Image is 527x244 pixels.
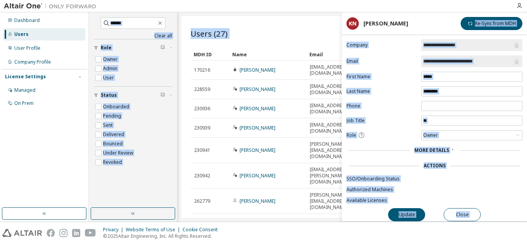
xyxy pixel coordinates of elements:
[422,131,439,140] div: Owner
[59,229,68,237] img: instagram.svg
[103,158,123,167] label: Revoked
[103,102,131,111] label: Onboarded
[103,121,114,130] label: Sent
[346,88,417,94] label: Last Name
[240,105,275,112] a: [PERSON_NAME]
[346,176,522,182] a: SSO/Onboarding Status
[346,197,522,204] a: Available Licenses
[310,141,354,160] span: [PERSON_NAME][EMAIL_ADDRESS][DOMAIN_NAME]
[310,217,354,230] span: [EMAIL_ADDRESS][DOMAIN_NAME]
[240,67,275,73] a: [PERSON_NAME]
[103,73,115,82] label: User
[346,118,417,124] label: Job Title
[240,125,275,131] a: [PERSON_NAME]
[126,227,182,233] div: Website Terms of Use
[103,64,119,73] label: Admin
[191,28,228,39] span: Users (27)
[346,132,356,138] span: Role
[72,229,80,237] img: linkedin.svg
[47,229,55,237] img: facebook.svg
[424,163,446,169] div: Actions
[160,45,165,51] span: Clear filter
[101,92,117,98] span: Status
[94,33,172,39] a: Clear all
[194,125,210,131] span: 230939
[346,103,417,109] label: Phone
[310,192,354,210] span: [PERSON_NAME][EMAIL_ADDRESS][DOMAIN_NAME]
[194,106,210,112] span: 230936
[309,48,354,61] div: Email
[194,48,226,61] div: MDH ID
[2,229,42,237] img: altair_logo.svg
[310,64,354,76] span: [EMAIL_ADDRESS][DOMAIN_NAME]
[103,55,119,64] label: Owner
[103,130,126,139] label: Delivered
[85,229,96,237] img: youtube.svg
[310,122,354,134] span: [EMAIL_ADDRESS][DOMAIN_NAME]
[94,39,172,56] button: Role
[103,111,123,121] label: Pending
[346,17,359,30] div: KN
[94,87,172,104] button: Status
[160,92,165,98] span: Clear filter
[194,86,210,93] span: 228559
[240,172,275,179] a: [PERSON_NAME]
[240,147,275,153] a: [PERSON_NAME]
[346,74,417,80] label: First Name
[182,227,222,233] div: Cookie Consent
[14,59,51,65] div: Company Profile
[14,31,29,37] div: Users
[194,198,210,204] span: 262779
[5,74,46,80] div: License Settings
[310,167,354,185] span: [EMAIL_ADDRESS][PERSON_NAME][DOMAIN_NAME]
[103,227,126,233] div: Privacy
[346,187,522,193] a: Authorized Machines
[310,103,354,115] span: [EMAIL_ADDRESS][DOMAIN_NAME]
[363,20,408,27] div: [PERSON_NAME]
[4,2,100,10] img: Altair One
[103,233,222,239] p: © 2025 Altair Engineering, Inc. All Rights Reserved.
[194,173,210,179] span: 230942
[240,86,275,93] a: [PERSON_NAME]
[461,17,522,30] button: Re-Sync from MDH
[14,100,34,106] div: On Prem
[14,17,40,24] div: Dashboard
[388,208,425,221] button: Update
[194,67,210,73] span: 170216
[103,148,135,158] label: Under Review
[346,42,417,48] label: Company
[232,48,303,61] div: Name
[103,139,124,148] label: Bounced
[414,147,449,153] span: More Details
[14,87,35,93] div: Managed
[346,58,417,64] label: Email
[101,45,111,51] span: Role
[422,131,522,140] div: Owner
[194,147,210,153] span: 230941
[444,208,481,221] button: Close
[14,45,41,51] div: User Profile
[310,83,354,96] span: [EMAIL_ADDRESS][DOMAIN_NAME]
[240,198,275,204] a: [PERSON_NAME]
